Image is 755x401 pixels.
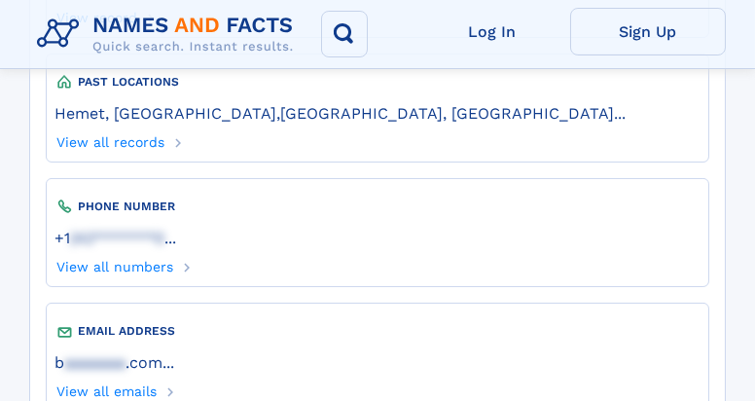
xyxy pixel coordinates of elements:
a: View all records [54,128,164,150]
a: Hemet, [GEOGRAPHIC_DATA] [54,102,276,123]
div: , [54,91,701,128]
span: aaaaaaa [64,353,126,372]
button: Search Button [321,11,368,57]
a: [GEOGRAPHIC_DATA], [GEOGRAPHIC_DATA] [280,102,614,123]
a: View all emails [54,378,157,399]
img: search-icon [330,19,360,50]
a: baaaaaaa.com [54,351,162,372]
div: EMAIL ADDRESS [54,322,701,342]
a: View all numbers [54,253,173,274]
div: PAST LOCATIONS [54,72,701,91]
a: Sign Up [570,8,726,55]
div: PHONE NUMBER [54,197,701,216]
img: Logo Names and Facts [29,8,309,60]
a: Log In [414,8,570,55]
